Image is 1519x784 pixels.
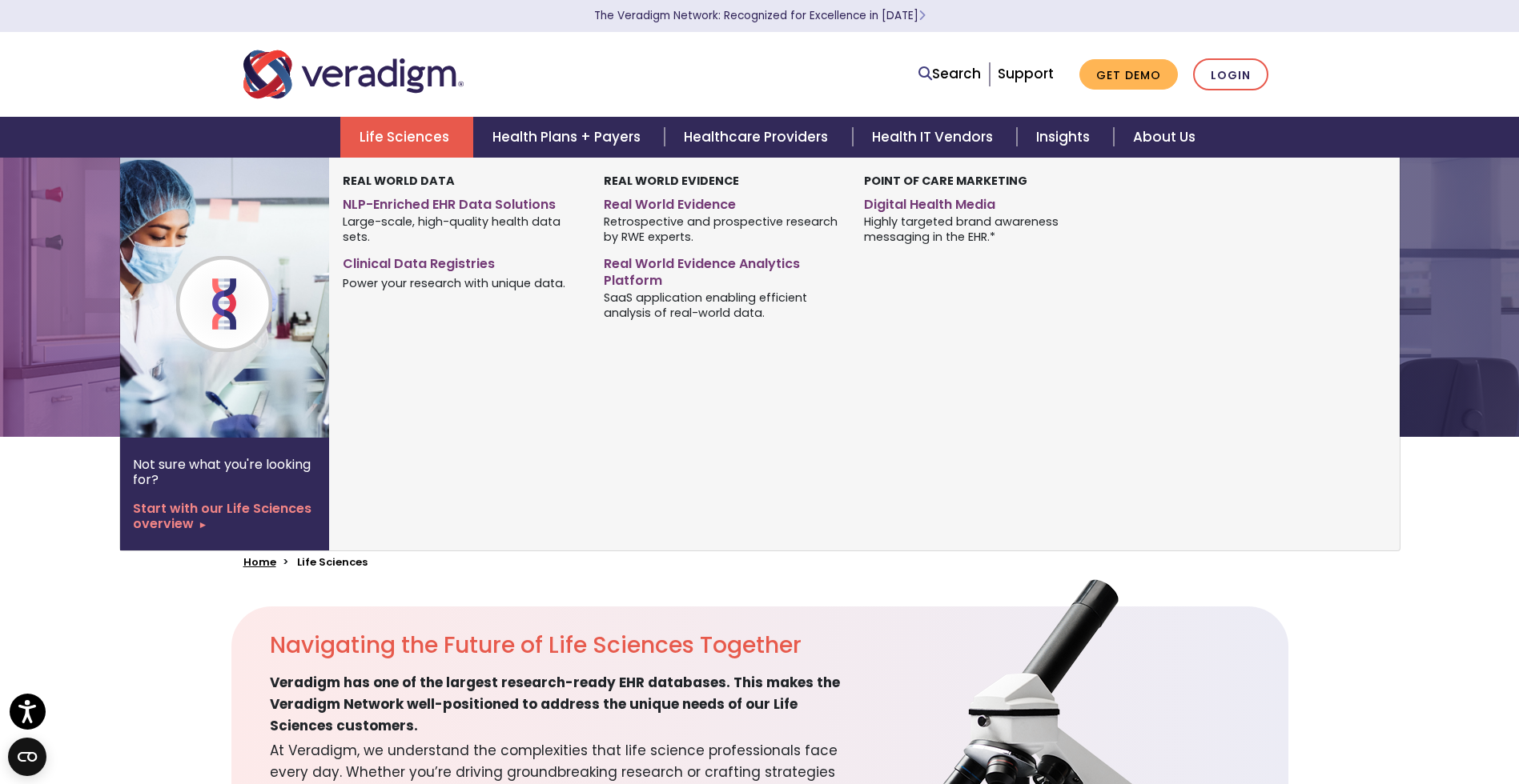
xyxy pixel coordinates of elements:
a: Insights [1017,117,1114,158]
a: About Us [1114,117,1215,158]
a: The Veradigm Network: Recognized for Excellence in [DATE]Learn More [594,8,926,23]
a: Digital Health Media [864,190,1100,214]
button: Open CMP widget [8,738,46,776]
span: SaaS application enabling efficient analysis of real-world data. [604,289,840,320]
span: Large-scale, high-quality health data sets. [343,214,579,245]
strong: Real World Data [343,173,455,189]
span: Highly targeted brand awareness messaging in the EHR.* [864,214,1100,245]
a: Get Demo [1079,59,1178,90]
img: Veradigm logo [243,48,464,101]
span: Power your research with unique data. [343,274,565,290]
a: Real World Evidence Analytics Platform [604,250,840,290]
img: Life Sciences [120,158,378,438]
a: Start with our Life Sciences overview [133,501,316,531]
strong: Point of Care Marketing [864,173,1027,189]
iframe: Drift Chat Widget [1212,669,1500,765]
p: Not sure what you're looking for? [133,457,316,487]
span: Retrospective and prospective research by RWE experts. [604,214,840,245]
a: Home [243,554,276,570]
a: Clinical Data Registries [343,250,579,273]
a: Health Plans + Payers [473,117,665,158]
a: NLP-Enriched EHR Data Solutions [343,190,579,214]
a: Health IT Vendors [853,117,1017,158]
a: Support [998,64,1054,83]
a: Login [1193,58,1268,91]
strong: Real World Evidence [604,173,739,189]
a: Life Sciences [340,117,473,158]
a: Real World Evidence [604,190,840,214]
span: Learn More [918,8,926,23]
h2: Navigating the Future of Life Sciences Together [270,632,848,659]
span: Veradigm has one of the largest research-ready EHR databases. This makes the Veradigm Network wel... [270,672,848,738]
a: Search [918,63,981,85]
a: Healthcare Providers [665,117,852,158]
